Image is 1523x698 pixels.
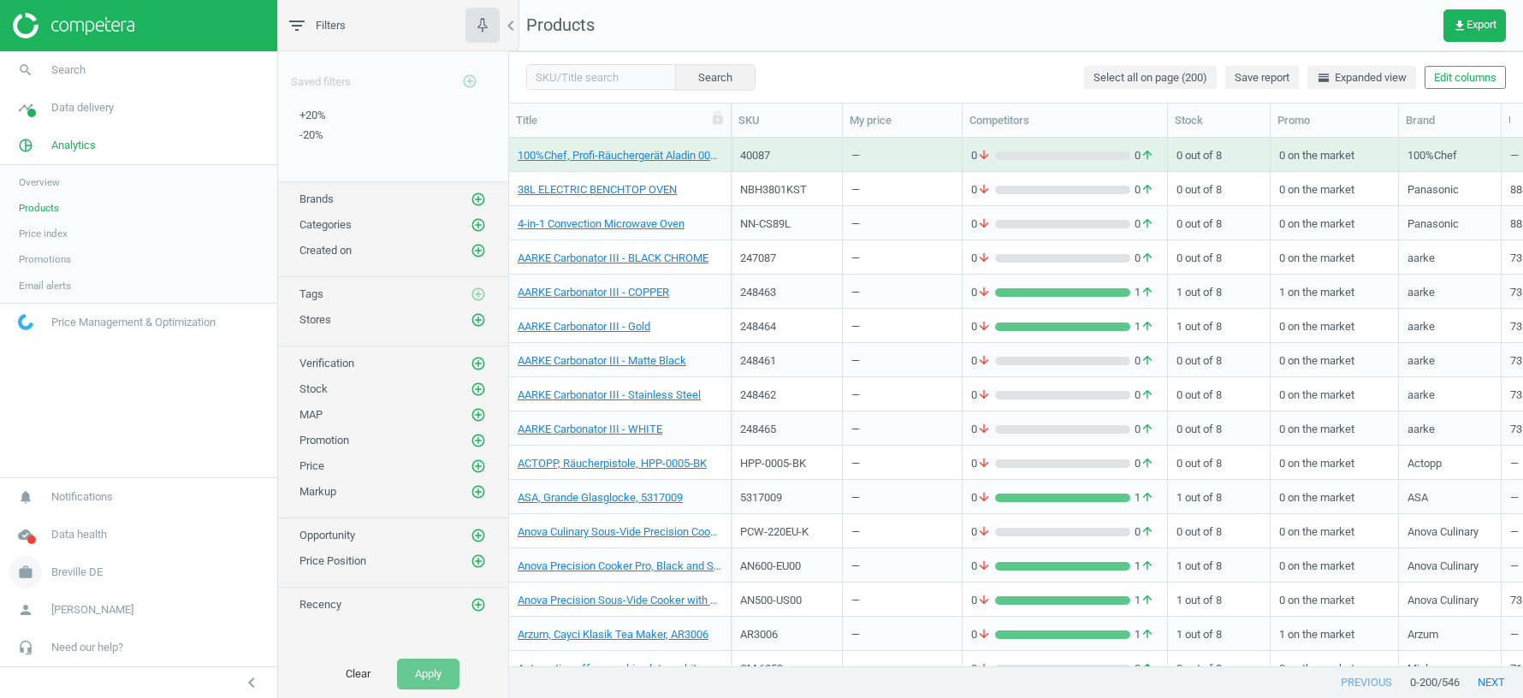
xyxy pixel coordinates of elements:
[470,355,487,372] button: add_circle_outline
[526,15,595,35] span: Products
[51,602,133,618] span: [PERSON_NAME]
[740,251,833,266] div: 247087
[1141,524,1154,540] i: arrow_upward
[9,518,42,551] i: cloud_done
[1279,516,1390,546] div: 0 on the market
[51,138,96,153] span: Analytics
[509,138,1523,667] div: grid
[470,191,487,208] button: add_circle_outline
[471,243,486,258] i: add_circle_outline
[1130,319,1159,334] span: 1
[1176,208,1261,238] div: 0 out of 8
[1407,353,1435,375] div: aarke
[851,387,860,409] div: —
[1093,70,1207,86] span: Select all on page (200)
[1279,208,1390,238] div: 0 on the market
[1279,413,1390,443] div: 0 on the market
[971,456,995,471] span: 0
[299,128,323,141] span: -20%
[977,148,991,163] i: arrow_downward
[518,319,650,334] a: AARKE Carbonator III - Gold
[1176,174,1261,204] div: 0 out of 8
[470,432,487,449] button: add_circle_outline
[740,182,833,198] div: NBH3801KST
[470,596,487,613] button: add_circle_outline
[851,661,860,683] div: —
[851,627,860,648] div: —
[9,481,42,513] i: notifications
[1279,276,1390,306] div: 1 on the market
[471,484,486,500] i: add_circle_outline
[851,456,860,477] div: —
[1176,242,1261,272] div: 0 out of 8
[851,353,860,375] div: —
[971,422,995,437] span: 0
[471,217,486,233] i: add_circle_outline
[971,285,995,300] span: 0
[851,593,860,614] div: —
[1130,353,1159,369] span: 0
[1130,593,1159,608] span: 1
[1176,379,1261,409] div: 0 out of 8
[1407,661,1434,683] div: Miele
[1141,251,1154,266] i: arrow_upward
[1453,19,1467,33] i: get_app
[1279,482,1390,512] div: 0 on the market
[1279,174,1390,204] div: 0 on the market
[51,565,103,580] span: Breville DE
[9,631,42,664] i: headset_mic
[1176,550,1261,580] div: 1 out of 8
[1406,113,1494,128] div: Brand
[977,593,991,608] i: arrow_downward
[316,18,346,33] span: Filters
[1437,675,1460,690] span: / 546
[977,661,991,677] i: arrow_downward
[740,422,833,437] div: 248465
[1277,113,1391,128] div: Promo
[977,456,991,471] i: arrow_downward
[1141,319,1154,334] i: arrow_upward
[470,311,487,328] button: add_circle_outline
[1407,285,1435,306] div: aarke
[1407,627,1438,648] div: Arzum
[299,529,355,541] span: Opportunity
[740,285,833,300] div: 248463
[1425,66,1506,90] button: Edit columns
[19,227,68,240] span: Price index
[51,640,123,655] span: Need our help?
[977,524,991,540] i: arrow_downward
[971,490,995,506] span: 0
[471,458,486,474] i: add_circle_outline
[462,74,477,89] i: add_circle_outline
[1130,456,1159,471] span: 0
[471,356,486,371] i: add_circle_outline
[1453,19,1496,33] span: Export
[1130,148,1159,163] span: 0
[1317,71,1330,85] i: horizontal_split
[516,113,724,128] div: Title
[518,148,722,163] a: 100%Chef, Profi-Räuchergerät Aladin 007, 10/0009
[299,598,341,611] span: Recency
[278,51,508,99] div: Saved filters
[526,64,676,90] input: SKU/Title search
[471,597,486,612] i: add_circle_outline
[1175,113,1263,128] div: Stock
[1084,66,1217,90] button: Select all on page (200)
[19,279,71,293] span: Email alerts
[977,285,991,300] i: arrow_downward
[1279,345,1390,375] div: 0 on the market
[471,287,486,302] i: add_circle_outline
[1130,661,1159,677] span: 0
[851,422,860,443] div: —
[740,661,833,677] div: CM 6350
[1130,524,1159,540] span: 0
[518,285,669,300] a: AARKE Carbonator III - COPPER
[1176,447,1261,477] div: 0 out of 8
[9,594,42,626] i: person
[1225,66,1299,90] button: Save report
[1176,311,1261,340] div: 1 out of 8
[518,559,722,574] a: Anova Precision Cooker Pro, Black and Silver
[971,627,995,642] span: 0
[850,113,955,128] div: My price
[1407,524,1479,546] div: Anova Culinary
